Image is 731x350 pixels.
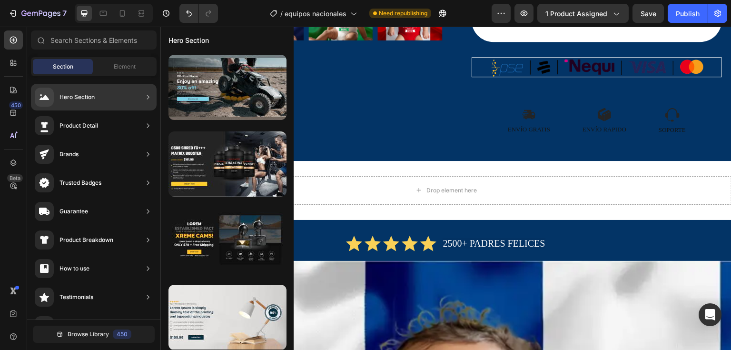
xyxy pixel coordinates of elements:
span: Section [53,62,73,71]
div: Guarantee [59,207,88,216]
span: ENVÍO GRATIS [347,99,390,106]
span: equipos nacionales [285,9,346,19]
input: Search Sections & Elements [31,30,157,50]
span: 1 product assigned [545,9,607,19]
span: Element [114,62,136,71]
button: Publish [668,4,708,23]
div: How to use [59,264,89,273]
button: Browse Library450 [33,326,155,343]
div: Trusted Badges [59,178,101,188]
span: Browse Library [68,330,109,339]
div: Publish [676,9,700,19]
div: Product Breakdown [59,235,113,245]
div: 450 [9,101,23,109]
img: gempages_472078546546721824-0c2b56ba-df4b-4dc9-bc2a-2b2b1f57925e.svg [505,81,519,95]
img: gempages_472078546546721824-c0ba619d-21a8-4107-84a9-181d7e144c31.svg [437,81,451,95]
div: Testimonials [59,292,93,302]
button: 1 product assigned [537,4,629,23]
iframe: Design area [160,27,731,350]
div: Beta [7,174,23,182]
span: ENVÍO RAPIDO [422,99,466,106]
div: 450 [113,330,131,339]
img: gempages_472078546546721824-bc6f02be-7b86-46aa-8470-d609fba4d2d6.svg [361,81,375,95]
div: Hero Section [59,92,95,102]
div: Undo/Redo [179,4,218,23]
div: Brands [59,150,79,159]
img: gempages_472078546546721824-09ba4ac9-d511-4184-9300-b565b5cfeda5.png [329,31,543,50]
button: 7 [4,4,71,23]
span: / [280,9,283,19]
div: Drop element here [266,160,316,168]
span: SOPORTE [498,100,525,107]
div: Product Detail [59,121,98,130]
span: Need republishing [379,9,427,18]
span: 2500+ PADRES FELICES [282,211,385,222]
div: Open Intercom Messenger [699,303,721,326]
button: Save [632,4,664,23]
span: Save [641,10,656,18]
p: 7 [62,8,67,19]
